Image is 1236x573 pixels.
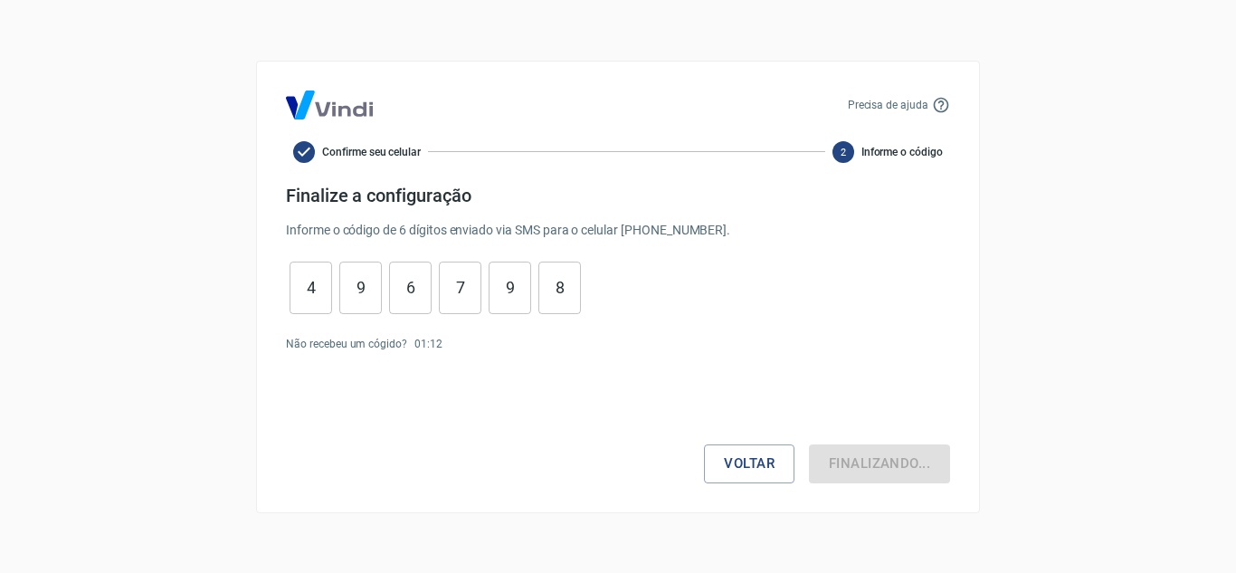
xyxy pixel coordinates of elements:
p: Informe o código de 6 dígitos enviado via SMS para o celular [PHONE_NUMBER] . [286,221,950,240]
span: Informe o código [861,144,943,160]
p: 01 : 12 [414,336,442,352]
text: 2 [841,146,846,158]
img: Logo Vind [286,91,373,119]
button: Voltar [704,444,794,482]
span: Confirme seu celular [322,144,421,160]
p: Precisa de ajuda [848,97,928,113]
p: Não recebeu um cógido? [286,336,407,352]
h4: Finalize a configuração [286,185,950,206]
